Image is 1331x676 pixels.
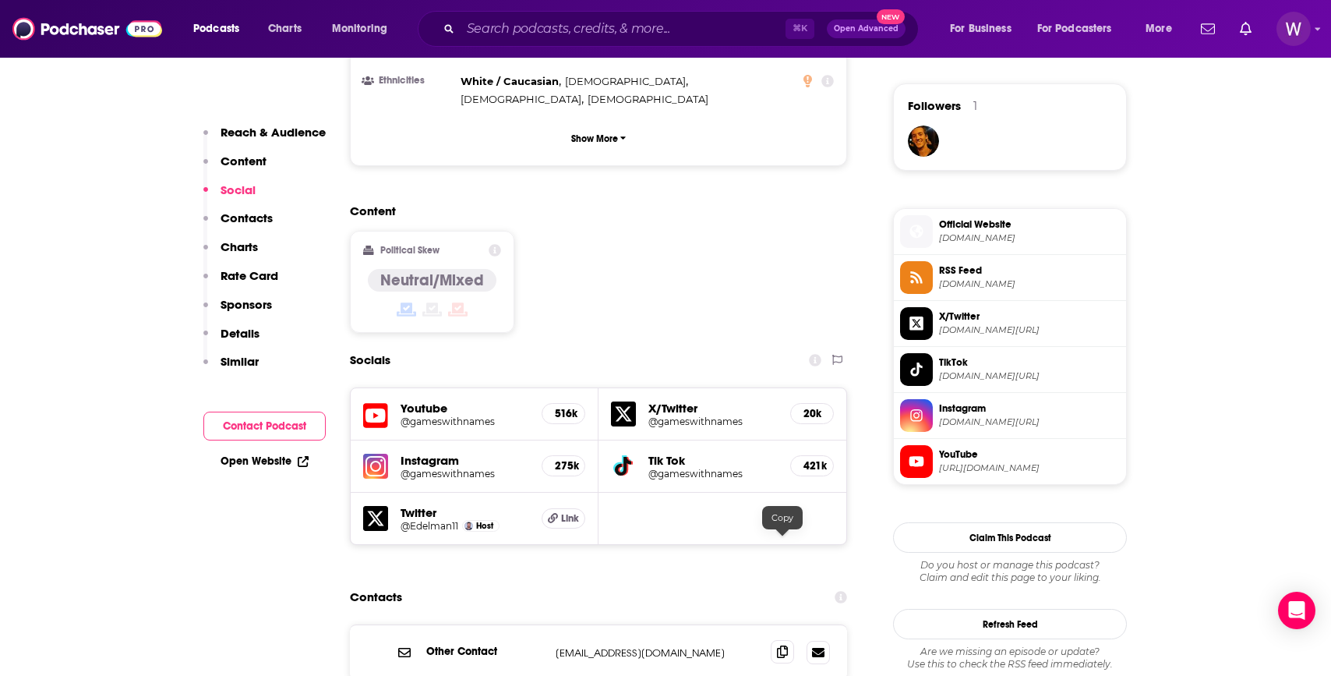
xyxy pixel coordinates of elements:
[893,609,1127,639] button: Refresh Feed
[834,25,899,33] span: Open Advanced
[1195,16,1221,42] a: Show notifications dropdown
[939,462,1120,474] span: https://www.youtube.com/@gameswithnames
[939,324,1120,336] span: twitter.com/gameswithnames
[221,239,258,254] p: Charts
[363,124,834,153] button: Show More
[401,505,529,520] h5: Twitter
[221,125,326,140] p: Reach & Audience
[221,154,267,168] p: Content
[1276,12,1311,46] button: Show profile menu
[203,239,258,268] button: Charts
[363,76,454,86] h3: Ethnicities
[939,416,1120,428] span: instagram.com/gameswithnames
[939,310,1120,324] span: X/Twitter
[939,402,1120,416] span: Instagram
[588,93,708,105] span: [DEMOGRAPHIC_DATA]
[350,582,402,612] h2: Contacts
[1276,12,1311,46] img: User Profile
[203,326,259,355] button: Details
[893,559,1127,584] div: Claim and edit this page to your liking.
[900,445,1120,478] a: YouTube[URL][DOMAIN_NAME]
[332,18,387,40] span: Monitoring
[380,271,484,290] h4: Neutral/Mixed
[648,453,778,468] h5: Tik Tok
[939,278,1120,290] span: omnycontent.com
[1278,592,1315,629] div: Open Intercom Messenger
[565,75,686,87] span: [DEMOGRAPHIC_DATA]
[900,399,1120,432] a: Instagram[DOMAIN_NAME][URL]
[221,354,259,369] p: Similar
[461,16,786,41] input: Search podcasts, credits, & more...
[555,407,572,420] h5: 516k
[571,133,618,144] p: Show More
[827,19,906,38] button: Open AdvancedNew
[908,98,961,113] span: Followers
[203,268,278,297] button: Rate Card
[939,232,1120,244] span: gameswithnames.com
[258,16,311,41] a: Charts
[803,407,821,420] h5: 20k
[221,326,259,341] p: Details
[461,93,581,105] span: [DEMOGRAPHIC_DATA]
[908,126,939,157] img: scottymillerbeaty
[203,125,326,154] button: Reach & Audience
[203,154,267,182] button: Content
[648,401,778,416] h5: X/Twitter
[939,448,1120,462] span: YouTube
[939,218,1120,232] span: Official Website
[464,522,473,530] img: Julian Edelman
[786,19,814,39] span: ⌘ K
[321,16,408,41] button: open menu
[432,11,934,47] div: Search podcasts, credits, & more...
[203,297,272,326] button: Sponsors
[12,14,162,44] a: Podchaser - Follow, Share and Rate Podcasts
[542,508,585,529] a: Link
[221,182,256,197] p: Social
[401,520,458,532] h5: @Edelman11
[893,522,1127,553] button: Claim This Podcast
[1037,18,1112,40] span: For Podcasters
[973,99,977,113] div: 1
[203,412,326,441] button: Contact Podcast
[900,261,1120,294] a: RSS Feed[DOMAIN_NAME]
[893,646,1127,671] div: Are we missing an episode or update? Use this to check the RSS feed immediately.
[401,416,529,427] a: @gameswithnames
[939,16,1031,41] button: open menu
[401,401,529,416] h5: Youtube
[363,454,388,479] img: iconImage
[803,459,821,472] h5: 421k
[556,646,758,660] p: [EMAIL_ADDRESS][DOMAIN_NAME]
[1135,16,1192,41] button: open menu
[401,453,529,468] h5: Instagram
[221,455,309,468] a: Open Website
[203,354,259,383] button: Similar
[350,345,390,375] h2: Socials
[476,521,493,531] span: Host
[401,468,529,480] a: @gameswithnames
[939,264,1120,278] span: RSS Feed
[555,459,572,472] h5: 275k
[1234,16,1258,42] a: Show notifications dropdown
[648,416,778,427] a: @gameswithnames
[648,468,778,480] a: @gameswithnames
[561,512,579,525] span: Link
[1146,18,1172,40] span: More
[182,16,259,41] button: open menu
[939,370,1120,382] span: tiktok.com/@gameswithnames
[193,18,239,40] span: Podcasts
[565,73,688,90] span: ,
[1276,12,1311,46] span: Logged in as williammwhite
[893,559,1127,572] span: Do you host or manage this podcast?
[1027,16,1135,41] button: open menu
[950,18,1011,40] span: For Business
[461,75,559,87] span: White / Caucasian
[268,18,302,40] span: Charts
[350,204,835,218] h2: Content
[877,9,905,24] span: New
[221,297,272,312] p: Sponsors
